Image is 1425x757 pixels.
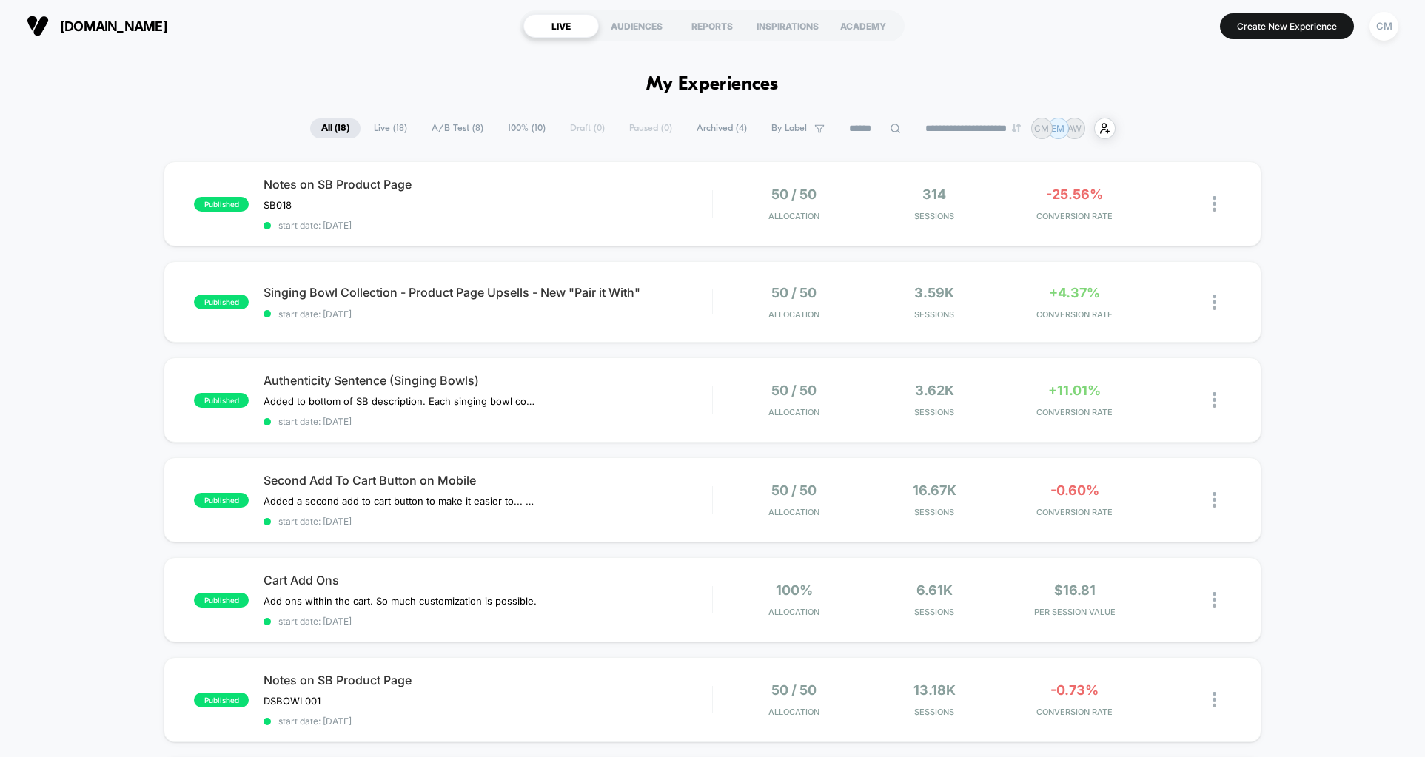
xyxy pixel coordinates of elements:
[776,582,813,598] span: 100%
[868,407,1001,417] span: Sessions
[1046,186,1103,202] span: -25.56%
[768,407,819,417] span: Allocation
[771,186,817,202] span: 50 / 50
[868,309,1001,320] span: Sessions
[868,707,1001,717] span: Sessions
[868,607,1001,617] span: Sessions
[771,682,817,698] span: 50 / 50
[1051,123,1064,134] p: EM
[1034,123,1049,134] p: CM
[750,14,825,38] div: INSPIRATIONS
[264,716,711,727] span: start date: [DATE]
[914,285,954,300] span: 3.59k
[1054,582,1096,598] span: $16.81
[1213,592,1216,608] img: close
[685,118,758,138] span: Archived ( 4 )
[1008,309,1141,320] span: CONVERSION RATE
[1220,13,1354,39] button: Create New Experience
[915,383,954,398] span: 3.62k
[771,383,817,398] span: 50 / 50
[264,516,711,527] span: start date: [DATE]
[264,177,711,192] span: Notes on SB Product Page
[264,285,711,300] span: Singing Bowl Collection - Product Page Upsells - New "Pair it With"
[916,582,953,598] span: 6.61k
[22,14,172,38] button: [DOMAIN_NAME]
[1067,123,1082,134] p: AW
[913,682,956,698] span: 13.18k
[264,616,711,627] span: start date: [DATE]
[264,309,711,320] span: start date: [DATE]
[1008,407,1141,417] span: CONVERSION RATE
[768,507,819,517] span: Allocation
[264,595,537,607] span: Add ons within the cart. So much customization is possible.
[363,118,418,138] span: Live ( 18 )
[1050,482,1099,498] span: -0.60%
[420,118,494,138] span: A/B Test ( 8 )
[264,395,538,407] span: Added to bottom of SB description. ﻿Each singing bowl comes with a postcard signed by its artisan...
[1213,692,1216,707] img: close
[1365,11,1403,41] button: CM
[674,14,750,38] div: REPORTS
[646,74,779,95] h1: My Experiences
[264,473,711,488] span: Second Add To Cart Button on Mobile
[264,495,538,507] span: Added a second add to cart button to make it easier to... add to cart... after scrolling the desc...
[1008,707,1141,717] span: CONVERSION RATE
[1213,295,1216,310] img: close
[768,309,819,320] span: Allocation
[913,482,956,498] span: 16.67k
[1213,392,1216,408] img: close
[194,593,249,608] span: published
[1049,285,1100,300] span: +4.37%
[1050,682,1099,698] span: -0.73%
[1008,607,1141,617] span: PER SESSION VALUE
[194,393,249,408] span: published
[1008,211,1141,221] span: CONVERSION RATE
[497,118,557,138] span: 100% ( 10 )
[768,707,819,717] span: Allocation
[523,14,599,38] div: LIVE
[264,695,321,707] span: DSBOWL001
[1012,124,1021,132] img: end
[60,18,167,34] span: [DOMAIN_NAME]
[194,197,249,212] span: published
[922,186,946,202] span: 314
[768,607,819,617] span: Allocation
[599,14,674,38] div: AUDIENCES
[194,295,249,309] span: published
[264,199,292,211] span: SB018
[1213,492,1216,508] img: close
[868,507,1001,517] span: Sessions
[264,673,711,687] span: Notes on SB Product Page
[264,573,711,588] span: Cart Add Ons
[264,220,711,231] span: start date: [DATE]
[771,123,807,134] span: By Label
[264,416,711,427] span: start date: [DATE]
[27,15,49,37] img: Visually logo
[1048,383,1101,398] span: +11.01%
[771,482,817,498] span: 50 / 50
[310,118,361,138] span: All ( 18 )
[1008,507,1141,517] span: CONVERSION RATE
[194,493,249,508] span: published
[264,373,711,388] span: Authenticity Sentence (Singing Bowls)
[768,211,819,221] span: Allocation
[1369,12,1398,41] div: CM
[194,693,249,707] span: published
[771,285,817,300] span: 50 / 50
[825,14,901,38] div: ACADEMY
[1213,196,1216,212] img: close
[868,211,1001,221] span: Sessions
